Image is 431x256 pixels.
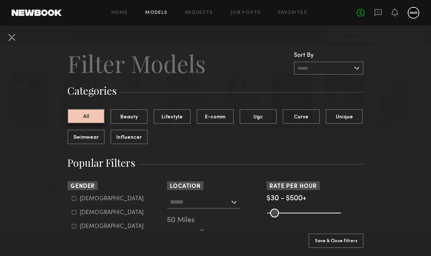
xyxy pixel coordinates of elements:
[6,31,18,44] common-close-button: Cancel
[70,184,95,189] span: Gender
[110,130,148,144] button: Influencer
[145,11,167,15] a: Models
[67,156,364,170] h3: Popular Filters
[110,109,148,124] button: Beauty
[326,109,363,124] button: Unique
[308,233,364,248] button: Save & Close Filters
[67,49,206,78] h2: Filter Models
[80,197,144,201] div: [DEMOGRAPHIC_DATA]
[67,84,364,98] h3: Categories
[278,11,307,15] a: Favorites
[80,210,144,215] div: [DEMOGRAPHIC_DATA]
[167,217,264,224] div: 50 Miles
[267,195,306,202] span: $30 - $500+
[185,11,213,15] a: Requests
[80,224,144,229] div: [DEMOGRAPHIC_DATA]
[67,109,105,123] button: All
[6,31,18,43] button: Cancel
[240,109,277,124] button: Ugc
[170,184,201,189] span: Location
[269,184,317,189] span: Rate per Hour
[283,109,320,124] button: Curve
[197,109,234,124] button: E-comm
[294,52,364,59] div: Sort By
[231,11,261,15] a: Job Posts
[112,11,128,15] a: Home
[154,109,191,124] button: Lifestyle
[67,130,105,144] button: Swimwear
